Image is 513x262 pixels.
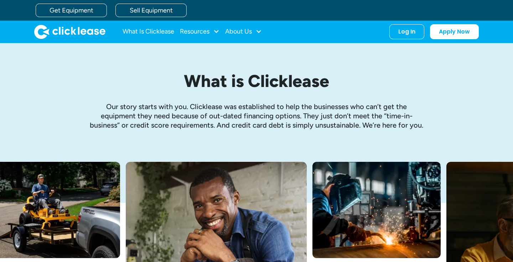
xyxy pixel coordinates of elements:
[225,25,262,39] div: About Us
[398,28,415,35] div: Log In
[34,25,105,39] a: home
[36,4,107,17] a: Get Equipment
[180,25,219,39] div: Resources
[115,4,187,17] a: Sell Equipment
[312,162,441,258] img: A welder in a large mask working on a large pipe
[34,25,105,39] img: Clicklease logo
[123,25,174,39] a: What Is Clicklease
[430,24,479,39] a: Apply Now
[89,72,424,91] h1: What is Clicklease
[89,102,424,130] p: Our story starts with you. Clicklease was established to help the businesses who can’t get the eq...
